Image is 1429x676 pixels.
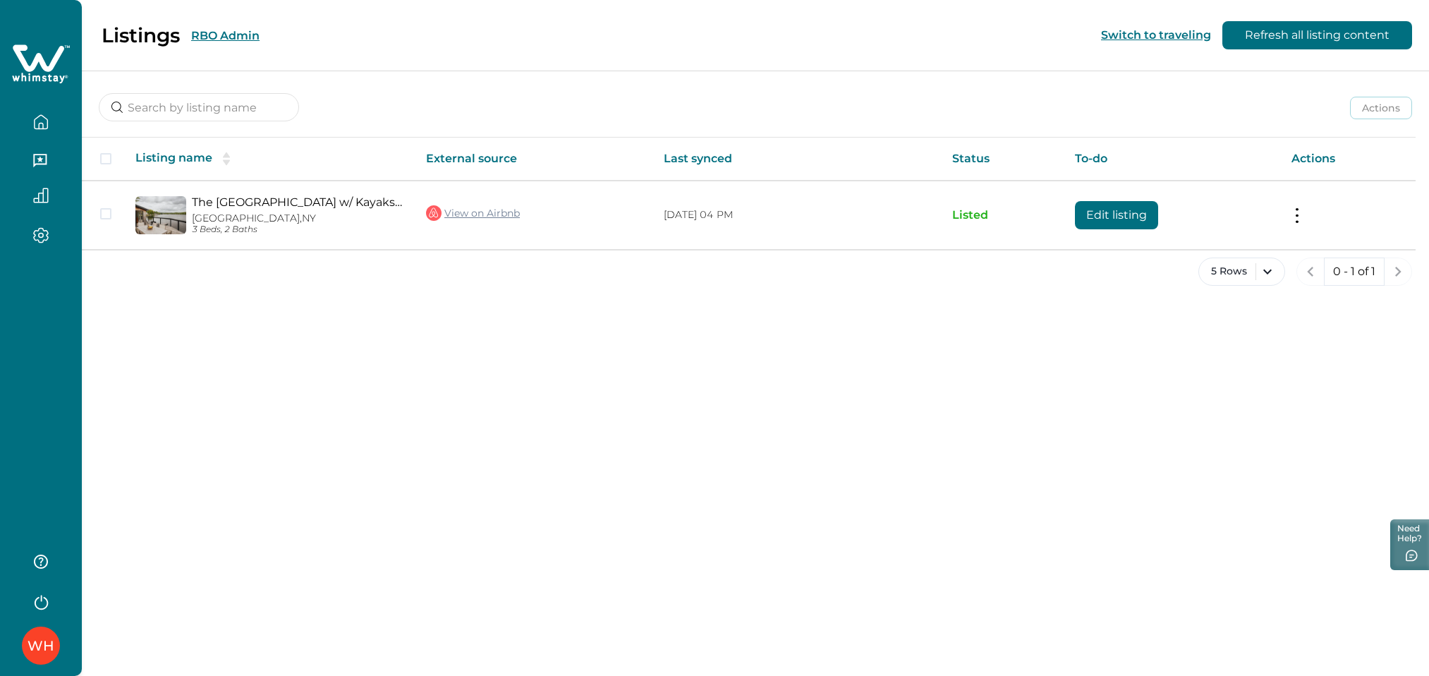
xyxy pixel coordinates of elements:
p: [GEOGRAPHIC_DATA], NY [192,212,403,224]
th: Status [941,138,1064,181]
th: To-do [1064,138,1280,181]
div: Whimstay Host [28,629,54,663]
input: Search by listing name [99,93,299,121]
p: 3 Beds, 2 Baths [192,224,403,235]
a: The [GEOGRAPHIC_DATA] w/ Kayaks, Bikes on the waterfront. [192,195,403,209]
button: Refresh all listing content [1222,21,1412,49]
a: View on Airbnb [426,204,520,222]
th: External source [415,138,652,181]
button: Edit listing [1075,201,1158,229]
p: 0 - 1 of 1 [1333,265,1375,279]
p: Listed [952,208,1052,222]
button: Switch to traveling [1101,28,1211,42]
button: 0 - 1 of 1 [1324,258,1385,286]
button: 5 Rows [1198,258,1285,286]
button: next page [1384,258,1412,286]
th: Listing name [124,138,415,181]
p: Listings [102,23,180,47]
p: [DATE] 04 PM [664,208,930,222]
button: previous page [1296,258,1325,286]
button: sorting [212,152,241,166]
th: Last synced [652,138,941,181]
img: propertyImage_The Lake House w/ Kayaks, Bikes on the waterfront. [135,196,186,234]
button: Actions [1350,97,1412,119]
th: Actions [1280,138,1416,181]
button: RBO Admin [191,29,260,42]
